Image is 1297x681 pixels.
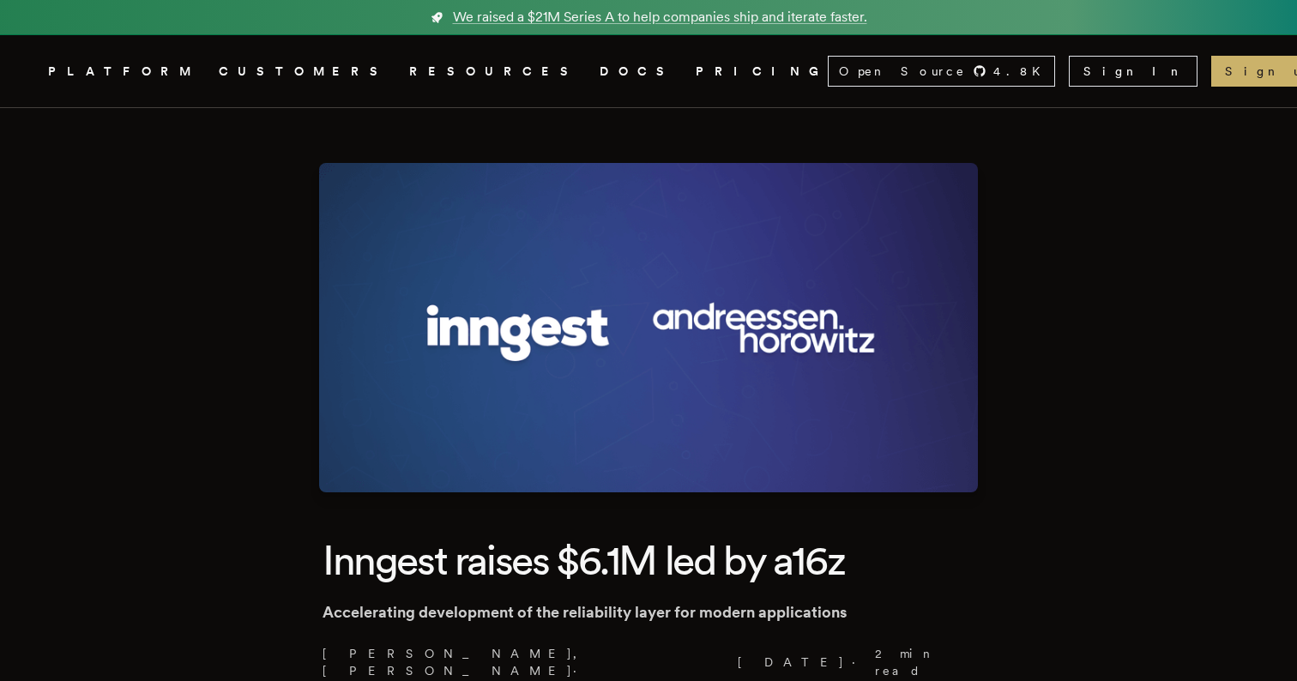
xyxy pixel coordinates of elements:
[323,533,974,587] h1: Inngest raises $6.1M led by a16z
[696,61,828,82] a: PRICING
[219,61,389,82] a: CUSTOMERS
[319,163,978,492] img: Featured image for Inngest raises $6.1M led by a16z blog post
[48,61,198,82] button: PLATFORM
[1069,56,1197,87] a: Sign In
[323,645,974,679] p: [PERSON_NAME], [PERSON_NAME] · ·
[600,61,675,82] a: DOCS
[733,654,845,671] span: [DATE]
[875,645,964,679] span: 2 min read
[993,63,1051,80] span: 4.8 K
[409,61,579,82] button: RESOURCES
[839,63,966,80] span: Open Source
[453,7,867,27] span: We raised a $21M Series A to help companies ship and iterate faster.
[323,600,974,624] p: Accelerating development of the reliability layer for modern applications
